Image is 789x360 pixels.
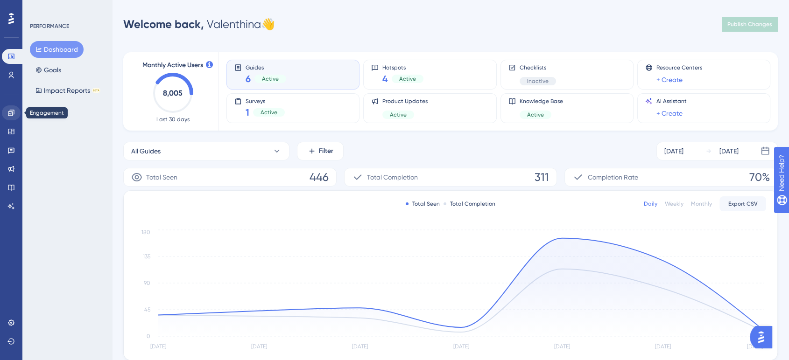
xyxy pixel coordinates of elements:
tspan: [DATE] [251,343,267,350]
span: 1 [246,106,249,119]
tspan: 90 [144,280,150,286]
span: Active [262,75,279,83]
span: Welcome back, [123,17,204,31]
span: Active [399,75,416,83]
span: Guides [246,64,286,70]
tspan: 135 [143,253,150,260]
span: Total Seen [146,172,177,183]
span: Completion Rate [587,172,638,183]
span: Active [390,111,407,118]
span: 4 [382,72,388,85]
button: Publish Changes [722,17,778,32]
tspan: 45 [144,306,150,313]
span: 70% [749,170,770,185]
div: Monthly [691,200,712,208]
button: Filter [297,142,344,160]
div: Total Seen [406,200,440,208]
span: AI Assistant [656,97,687,105]
button: All Guides [123,142,289,160]
span: Export CSV [728,200,758,208]
span: Active [527,111,544,118]
iframe: UserGuiding AI Assistant Launcher [750,323,778,351]
div: PERFORMANCE [30,22,69,30]
tspan: [DATE] [352,343,368,350]
span: Publish Changes [727,21,772,28]
span: Resource Centers [656,64,702,71]
tspan: [DATE] [655,343,671,350]
div: Valenthina 👋 [123,17,275,32]
span: Need Help? [22,2,58,14]
span: Inactive [527,77,549,85]
span: Knowledge Base [520,97,563,105]
div: [DATE] [719,145,739,157]
a: + Create [656,74,683,85]
tspan: [DATE] [747,343,762,350]
div: BETA [92,88,100,93]
tspan: [DATE] [150,343,166,350]
span: 446 [310,170,329,185]
button: Dashboard [30,41,84,58]
span: 311 [535,170,549,185]
span: Active [261,109,277,116]
a: + Create [656,108,683,119]
button: Export CSV [719,196,766,211]
span: Product Updates [382,97,428,105]
span: All Guides [131,145,161,157]
span: Total Completion [367,172,418,183]
div: Weekly [665,200,683,208]
button: Impact ReportsBETA [30,82,106,99]
div: Daily [644,200,657,208]
tspan: [DATE] [554,343,570,350]
span: 6 [246,72,251,85]
span: Hotspots [382,64,423,70]
div: [DATE] [664,145,683,157]
text: 8,005 [163,89,183,97]
span: Filter [319,145,333,157]
span: Last 30 days [156,116,190,123]
tspan: [DATE] [453,343,469,350]
span: Checklists [520,64,556,71]
tspan: 180 [141,229,150,235]
span: Surveys [246,97,285,104]
span: Monthly Active Users [142,60,203,71]
button: Goals [30,62,67,78]
div: Total Completion [444,200,495,208]
tspan: 0 [147,333,150,339]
